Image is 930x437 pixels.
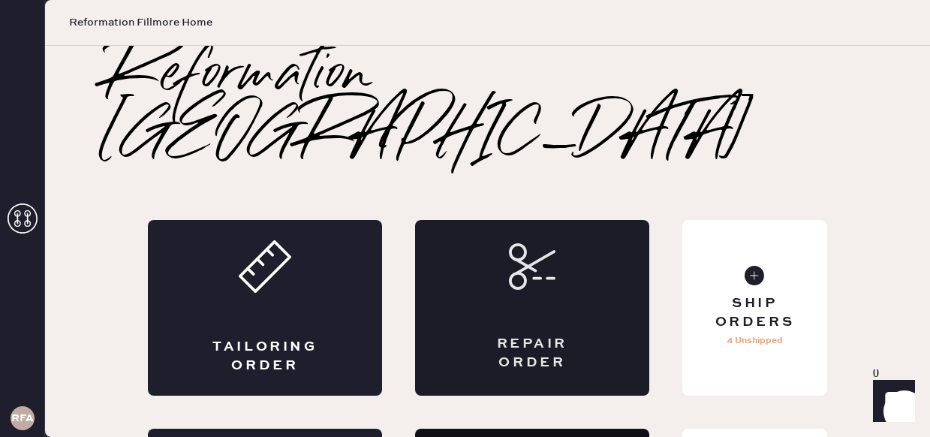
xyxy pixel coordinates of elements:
iframe: Front Chat [859,369,923,434]
span: Reformation Fillmore Home [69,15,212,30]
div: Tailoring Order [208,338,322,375]
h2: Reformation [GEOGRAPHIC_DATA] [105,46,870,166]
h3: RFA [11,413,34,423]
div: Ship Orders [694,294,815,332]
p: 4 Unshipped [727,332,783,350]
div: Repair Order [475,335,589,372]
